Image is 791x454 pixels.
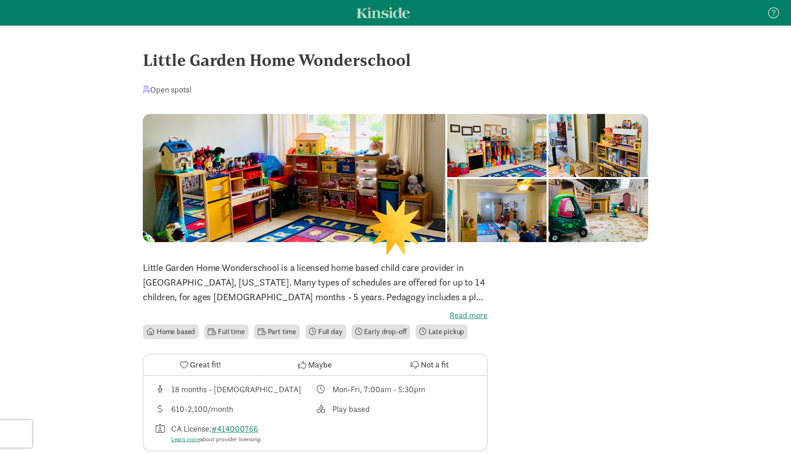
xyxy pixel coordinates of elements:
li: Full day [305,324,346,339]
div: Play based [332,403,370,415]
div: Little Garden Home Wonderschool [143,48,648,72]
div: Average tuition for this program [154,403,315,415]
button: Great fit! [143,354,258,375]
button: Not a fit [373,354,487,375]
div: Age range for children that this provider cares for [154,383,315,395]
li: Home based [143,324,199,339]
a: #414000766 [211,423,258,434]
label: Read more [143,310,488,321]
div: Class schedule [315,383,477,395]
div: This provider's education philosophy [315,403,477,415]
div: about provider licensing. [171,435,262,444]
a: Kinside [357,7,410,18]
div: 610-2,100/month [171,403,233,415]
span: Maybe [308,358,332,371]
li: Early drop-off [352,324,411,339]
button: Maybe [258,354,372,375]
span: Not a fit [421,358,449,371]
div: License number [154,422,315,444]
div: 18 months - [DEMOGRAPHIC_DATA] [171,383,301,395]
div: Open spots! [143,83,192,96]
li: Part time [254,324,300,339]
p: Little Garden Home Wonderschool is a licensed home based child care provider in [GEOGRAPHIC_DATA]... [143,260,488,304]
div: CA License: [171,422,262,444]
div: Mon-Fri, 7:00am - 5:30pm [332,383,425,395]
a: Learn more [171,435,200,443]
li: Full time [204,324,248,339]
li: Late pickup [416,324,468,339]
span: Great fit! [190,358,221,371]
